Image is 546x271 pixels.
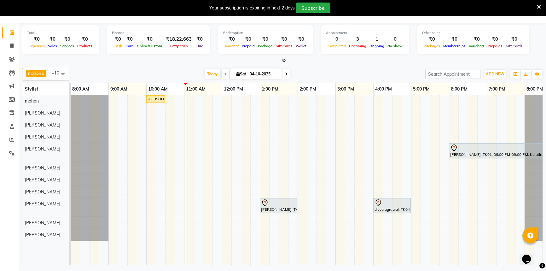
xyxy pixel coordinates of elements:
[27,36,46,43] div: ₹0
[71,85,91,94] a: 8:00 AM
[248,69,279,79] input: 2025-10-04
[194,36,205,43] div: ₹0
[25,122,60,128] span: [PERSON_NAME]
[467,44,486,48] span: Vouchers
[240,36,256,43] div: ₹0
[298,85,318,94] a: 2:00 PM
[25,201,60,207] span: [PERSON_NAME]
[374,199,410,212] div: divya agrawal, TK04, 04:00 PM-05:00 PM, kanpeki Kintsugi bond perfect treatment ([DEMOGRAPHIC_DATA])
[386,44,404,48] span: No show
[336,85,356,94] a: 3:00 PM
[25,98,39,104] span: mohan
[46,36,59,43] div: ₹0
[235,72,248,76] span: Sat
[274,36,294,43] div: ₹0
[46,44,59,48] span: Sales
[28,71,41,76] span: mohan
[504,44,524,48] span: Gift Cards
[25,177,60,183] span: [PERSON_NAME]
[135,36,164,43] div: ₹0
[326,44,347,48] span: Completed
[368,36,386,43] div: 1
[386,36,404,43] div: 0
[25,134,60,140] span: [PERSON_NAME]
[184,85,207,94] a: 11:00 AM
[223,44,240,48] span: Voucher
[486,44,504,48] span: Prepaids
[223,36,240,43] div: ₹0
[147,85,169,94] a: 10:00 AM
[296,3,330,13] button: Subscribe
[112,44,124,48] span: Cash
[449,85,469,94] a: 6:00 PM
[368,44,386,48] span: Ongoing
[41,71,44,76] a: x
[374,85,393,94] a: 4:00 PM
[274,44,294,48] span: Gift Cards
[25,86,38,92] span: Stylist
[147,96,164,102] div: [PERSON_NAME], TK02, 10:00 AM-10:30 AM, Hair Care - Hair Cut ([DEMOGRAPHIC_DATA])30 - Adult Hair ...
[209,5,295,11] div: Your subscription is expiring in next 2 days
[25,165,60,171] span: [PERSON_NAME]
[260,85,280,94] a: 1:00 PM
[25,110,60,116] span: [PERSON_NAME]
[25,220,60,226] span: [PERSON_NAME]
[326,36,347,43] div: 0
[294,36,308,43] div: ₹0
[169,44,189,48] span: Petty cash
[124,44,135,48] span: Card
[486,36,504,43] div: ₹0
[425,69,480,79] input: Search Appointment
[205,69,220,79] span: Today
[422,30,524,36] div: Other sales
[347,44,368,48] span: Upcoming
[109,85,129,94] a: 9:00 AM
[260,199,297,212] div: [PERSON_NAME], TK03, 01:00 PM-02:00 PM, Hair Care - Hair Cut ([DEMOGRAPHIC_DATA])30 - Adult Hair ...
[520,246,540,265] iframe: chat widget
[25,189,60,195] span: [PERSON_NAME]
[347,36,368,43] div: 3
[25,146,60,152] span: [PERSON_NAME]
[25,232,60,238] span: [PERSON_NAME]
[164,36,194,43] div: ₹18,22,663
[222,85,245,94] a: 12:00 PM
[76,36,94,43] div: ₹0
[112,30,205,36] div: Finance
[326,30,404,36] div: Appointment
[195,44,205,48] span: Due
[422,36,442,43] div: ₹0
[124,36,135,43] div: ₹0
[294,44,308,48] span: Wallet
[486,72,504,76] span: ADD NEW
[27,44,46,48] span: Expenses
[240,44,256,48] span: Prepaid
[467,36,486,43] div: ₹0
[52,70,64,75] span: +10
[442,36,467,43] div: ₹0
[59,44,76,48] span: Services
[525,85,545,94] a: 8:00 PM
[112,36,124,43] div: ₹0
[484,70,506,79] button: ADD NEW
[504,36,524,43] div: ₹0
[223,30,308,36] div: Redemption
[256,44,274,48] span: Package
[422,44,442,48] span: Packages
[256,36,274,43] div: ₹0
[487,85,507,94] a: 7:00 PM
[135,44,164,48] span: Online/Custom
[27,30,94,36] div: Total
[411,85,431,94] a: 5:00 PM
[442,44,467,48] span: Memberships
[76,44,94,48] span: Products
[59,36,76,43] div: ₹0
